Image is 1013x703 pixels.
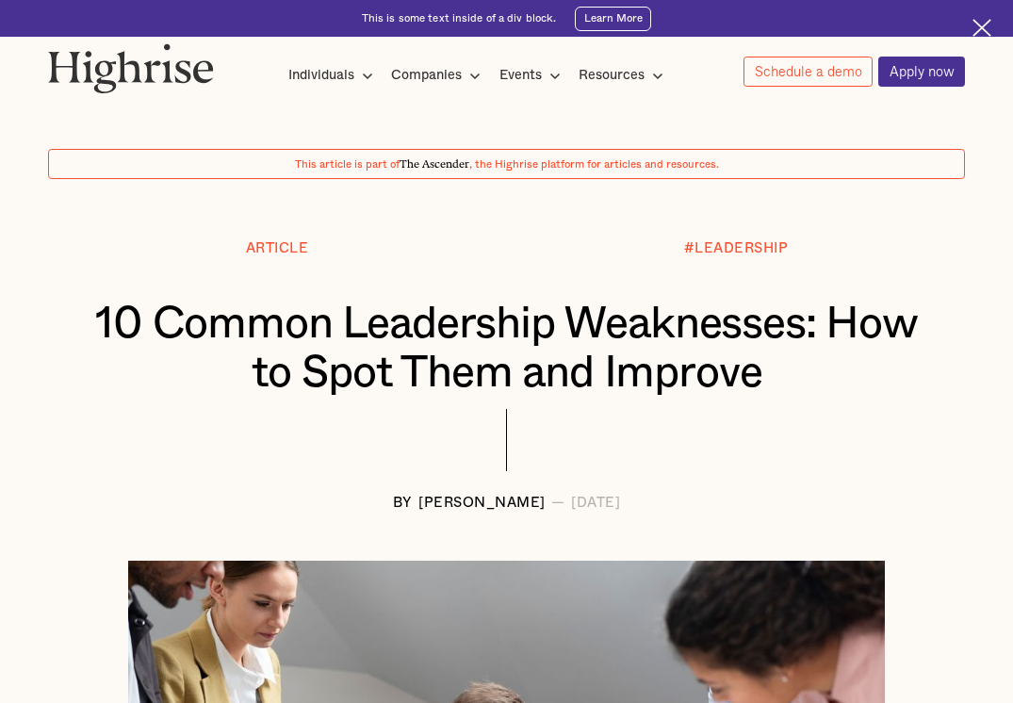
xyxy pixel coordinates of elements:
div: Article [246,241,309,256]
a: Learn More [575,7,651,31]
div: Events [499,64,542,87]
div: [PERSON_NAME] [418,496,546,511]
a: Apply now [878,57,965,88]
div: Individuals [288,64,379,87]
div: — [551,496,565,511]
img: Highrise logo [48,43,214,93]
span: The Ascender [400,155,469,169]
h1: 10 Common Leadership Weaknesses: How to Spot Them and Improve [87,300,926,397]
div: [DATE] [571,496,620,511]
span: This article is part of [295,159,400,170]
div: Resources [579,64,645,87]
img: Cross icon [972,19,991,38]
div: Individuals [288,64,354,87]
div: Resources [579,64,669,87]
div: Companies [391,64,462,87]
div: This is some text inside of a div block. [362,11,557,26]
div: BY [393,496,413,511]
div: #LEADERSHIP [684,241,789,256]
span: , the Highrise platform for articles and resources. [469,159,719,170]
a: Schedule a demo [743,57,873,87]
div: Events [499,64,566,87]
div: Companies [391,64,486,87]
